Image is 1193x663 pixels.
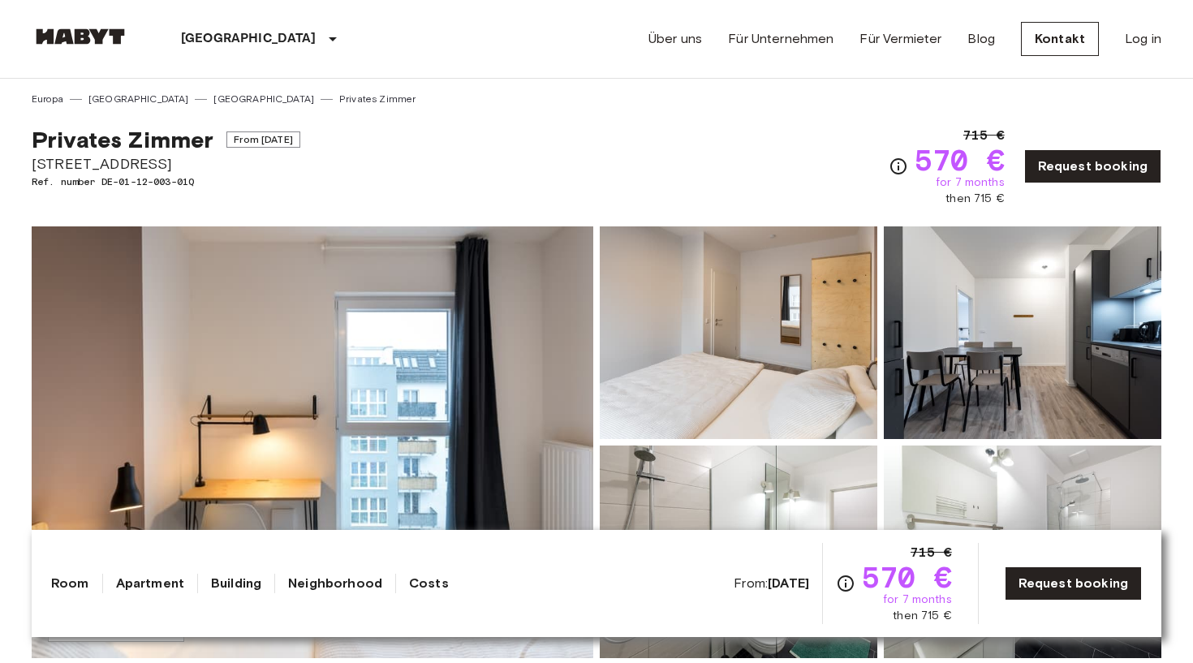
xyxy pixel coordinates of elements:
a: Building [211,574,261,593]
a: Europa [32,92,63,106]
a: [GEOGRAPHIC_DATA] [88,92,189,106]
span: From [DATE] [226,131,300,148]
span: [STREET_ADDRESS] [32,153,300,174]
a: Request booking [1024,149,1161,183]
a: Room [51,574,89,593]
a: Neighborhood [288,574,382,593]
span: for 7 months [883,592,952,608]
b: [DATE] [768,575,809,591]
span: then 715 € [893,608,952,624]
span: 570 € [915,145,1005,174]
a: Über uns [648,29,702,49]
svg: Check cost overview for full price breakdown. Please note that discounts apply to new joiners onl... [836,574,855,593]
span: 715 € [963,126,1005,145]
a: Kontakt [1021,22,1099,56]
span: for 7 months [936,174,1005,191]
a: Apartment [116,574,184,593]
img: Picture of unit DE-01-12-003-01Q [600,226,877,439]
span: Privates Zimmer [32,126,213,153]
img: Picture of unit DE-01-12-003-01Q [884,226,1161,439]
a: Für Vermieter [859,29,941,49]
a: Privates Zimmer [339,92,416,106]
img: Marketing picture of unit DE-01-12-003-01Q [32,226,593,658]
a: Log in [1125,29,1161,49]
svg: Check cost overview for full price breakdown. Please note that discounts apply to new joiners onl... [889,157,908,176]
span: 570 € [862,562,952,592]
a: Für Unternehmen [728,29,833,49]
span: Ref. number DE-01-12-003-01Q [32,174,300,189]
img: Picture of unit DE-01-12-003-01Q [884,446,1161,658]
span: 715 € [911,543,952,562]
a: Costs [409,574,449,593]
img: Habyt [32,28,129,45]
a: Blog [967,29,995,49]
span: then 715 € [945,191,1005,207]
img: Picture of unit DE-01-12-003-01Q [600,446,877,658]
a: [GEOGRAPHIC_DATA] [213,92,314,106]
a: Request booking [1005,566,1142,601]
p: [GEOGRAPHIC_DATA] [181,29,317,49]
span: From: [734,575,809,592]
